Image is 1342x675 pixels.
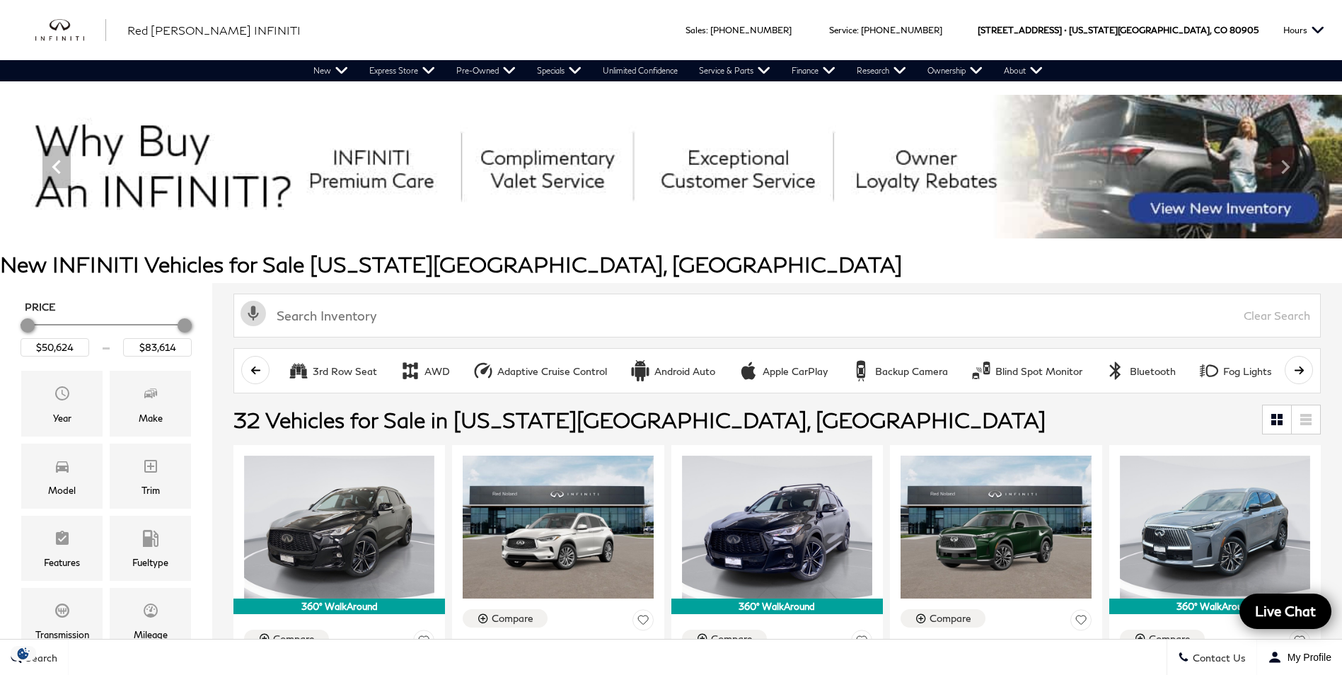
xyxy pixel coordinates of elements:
img: 2025 INFINITI QX50 LUXE AWD [463,456,653,599]
button: AWDAWD [392,356,458,386]
button: BluetoothBluetooth [1097,356,1184,386]
div: FueltypeFueltype [110,516,191,581]
div: Backup Camera [850,360,872,381]
div: Transmission [35,627,89,642]
button: Save Vehicle [851,630,872,656]
span: Go to slide 8 [734,212,748,226]
div: AWD [424,365,450,378]
div: Compare [492,612,533,625]
a: About [993,60,1053,81]
span: : [706,25,708,35]
div: Mileage [134,627,168,642]
button: Compare Vehicle [244,630,329,648]
div: Compare [711,633,753,645]
img: 2026 INFINITI QX60 LUXE AWD [1120,456,1310,599]
div: Make [139,410,163,426]
span: My Profile [1282,652,1331,663]
div: 360° WalkAround [233,599,445,614]
span: Go to slide 7 [714,212,728,226]
div: 360° WalkAround [671,599,883,614]
nav: Main Navigation [303,60,1053,81]
div: Backup Camera [875,365,948,378]
button: Compare Vehicle [901,609,985,628]
button: Save Vehicle [632,609,654,635]
h5: Price [25,301,187,313]
a: Express Store [359,60,446,81]
svg: Click to toggle on voice search [241,301,266,326]
button: Backup CameraBackup Camera [843,356,956,386]
div: Compare [273,633,315,645]
a: New 2025INFINITI QX50 LUXE AWD [463,636,653,674]
div: Apple CarPlay [763,365,828,378]
div: Compare [930,612,971,625]
div: Bluetooth [1130,365,1176,378]
span: Features [54,526,71,555]
div: MakeMake [110,371,191,436]
section: Click to Open Cookie Consent Modal [7,646,40,661]
div: Compare [1149,633,1191,645]
button: Fog LightsFog Lights [1191,356,1280,386]
div: Fog Lights [1198,360,1220,381]
a: New [303,60,359,81]
button: Save Vehicle [413,630,434,656]
button: Compare Vehicle [463,609,548,628]
button: 3rd Row Seat3rd Row Seat [280,356,385,386]
span: Mileage [142,599,159,627]
button: Blind Spot MonitorBlind Spot Monitor [963,356,1090,386]
div: FeaturesFeatures [21,516,103,581]
div: Adaptive Cruise Control [473,360,494,381]
span: Make [142,381,159,410]
span: Live Chat [1248,602,1323,620]
img: INFINITI [35,19,106,42]
div: 360° WalkAround [1109,599,1321,614]
a: Specials [526,60,592,81]
div: TrimTrim [110,444,191,509]
button: Open user profile menu [1257,640,1342,675]
div: Android Auto [654,365,715,378]
div: 3rd Row Seat [288,360,309,381]
div: Android Auto [630,360,651,381]
div: Next [1271,146,1300,188]
button: Save Vehicle [1289,630,1310,656]
span: Go to slide 1 [595,212,609,226]
button: Android AutoAndroid Auto [622,356,723,386]
div: Minimum Price [21,318,35,333]
span: Red [PERSON_NAME] INFINITI [127,23,301,37]
a: Research [846,60,917,81]
div: ModelModel [21,444,103,509]
div: 3rd Row Seat [313,365,377,378]
span: Search [22,652,57,664]
div: Maximum Price [178,318,192,333]
button: Adaptive Cruise ControlAdaptive Cruise Control [465,356,615,386]
button: Compare Vehicle [1120,630,1205,648]
div: Adaptive Cruise Control [497,365,607,378]
div: Apple CarPlay [738,360,759,381]
span: 32 Vehicles for Sale in [US_STATE][GEOGRAPHIC_DATA], [GEOGRAPHIC_DATA] [233,407,1046,432]
div: TransmissionTransmission [21,588,103,653]
a: [PHONE_NUMBER] [861,25,942,35]
a: Pre-Owned [446,60,526,81]
img: 2025 INFINITI QX50 SPORT AWD [244,456,434,599]
img: Opt-Out Icon [7,646,40,661]
div: Fueltype [132,555,168,570]
img: 2025 INFINITI QX50 SPORT AWD [682,456,872,599]
span: Service [829,25,857,35]
span: Year [54,381,71,410]
span: : [857,25,859,35]
div: Trim [141,483,160,498]
a: Unlimited Confidence [592,60,688,81]
div: Blind Spot Monitor [995,365,1082,378]
div: AWD [400,360,421,381]
span: Fueltype [142,526,159,555]
input: Search Inventory [233,294,1321,337]
img: 2026 INFINITI QX60 LUXE AWD [901,456,1091,599]
div: Fog Lights [1223,365,1272,378]
div: Model [48,483,76,498]
a: [PHONE_NUMBER] [710,25,792,35]
span: Go to slide 6 [694,212,708,226]
span: Go to slide 5 [674,212,688,226]
a: infiniti [35,19,106,42]
span: Sales [686,25,706,35]
a: Ownership [917,60,993,81]
button: scroll right [1285,356,1313,384]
